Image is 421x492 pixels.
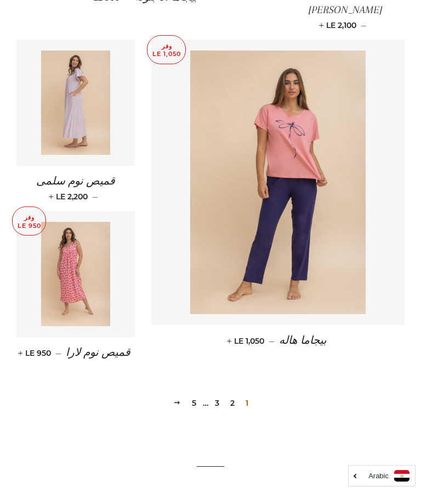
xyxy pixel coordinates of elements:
[361,20,367,30] span: —
[229,336,264,346] span: LE 1,050
[36,175,115,187] span: قميص نوم سلمى
[151,325,405,356] a: بيجاما هاله — LE 1,050
[92,192,98,202] span: —
[16,337,135,368] a: قميص نوم لارا — LE 950
[321,20,356,30] span: LE 2,100
[16,166,135,211] a: قميص نوم سلمى — LE 2,200
[210,395,224,411] a: 3
[51,192,88,202] span: LE 2,200
[241,395,253,411] span: 1
[309,4,382,16] span: [PERSON_NAME]
[55,348,61,358] span: —
[13,207,45,235] p: وفر LE 950
[269,336,275,346] span: —
[147,36,185,64] p: وفر LE 1,050
[20,348,51,358] span: LE 950
[354,470,409,482] a: Arabic
[66,346,130,359] span: قميص نوم لارا
[226,395,239,411] a: 2
[279,334,327,346] span: بيجاما هاله
[368,472,389,479] i: Arabic
[187,395,201,411] a: 5
[203,399,208,407] span: …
